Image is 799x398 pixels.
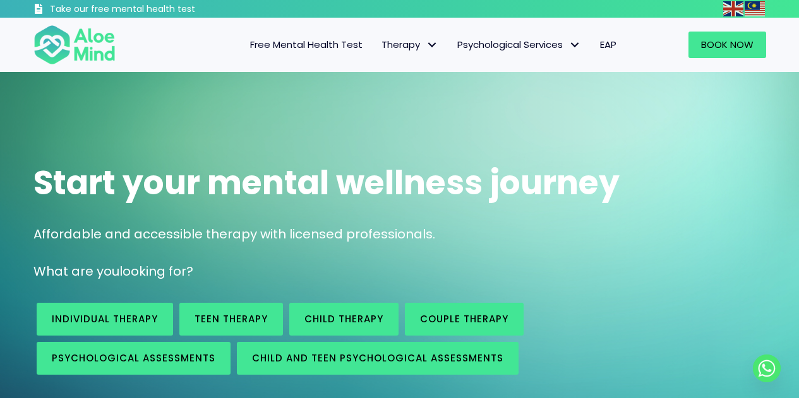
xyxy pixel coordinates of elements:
span: Start your mental wellness journey [33,160,620,206]
span: Individual therapy [52,312,158,325]
span: Psychological Services [457,38,581,51]
h3: Take our free mental health test [50,3,263,16]
a: Take our free mental health test [33,3,263,18]
a: TherapyTherapy: submenu [372,32,448,58]
a: Individual therapy [37,303,173,336]
img: Aloe mind Logo [33,24,116,66]
span: Couple therapy [420,312,508,325]
a: Malay [745,1,766,16]
a: Free Mental Health Test [241,32,372,58]
span: Therapy: submenu [423,36,442,54]
span: Child and Teen Psychological assessments [252,351,503,365]
span: Child Therapy [304,312,383,325]
a: Teen Therapy [179,303,283,336]
a: Child and Teen Psychological assessments [237,342,519,375]
span: Psychological Services: submenu [566,36,584,54]
span: Therapy [381,38,438,51]
a: Whatsapp [753,354,781,382]
span: Free Mental Health Test [250,38,363,51]
a: English [723,1,745,16]
p: Affordable and accessible therapy with licensed professionals. [33,225,766,243]
span: Teen Therapy [195,312,268,325]
a: Psychological assessments [37,342,231,375]
a: EAP [591,32,626,58]
span: Psychological assessments [52,351,215,365]
span: Book Now [701,38,754,51]
a: Child Therapy [289,303,399,336]
span: looking for? [119,262,193,280]
span: EAP [600,38,616,51]
a: Book Now [688,32,766,58]
nav: Menu [132,32,626,58]
a: Psychological ServicesPsychological Services: submenu [448,32,591,58]
a: Couple therapy [405,303,524,336]
span: What are you [33,262,119,280]
img: ms [745,1,765,16]
img: en [723,1,743,16]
